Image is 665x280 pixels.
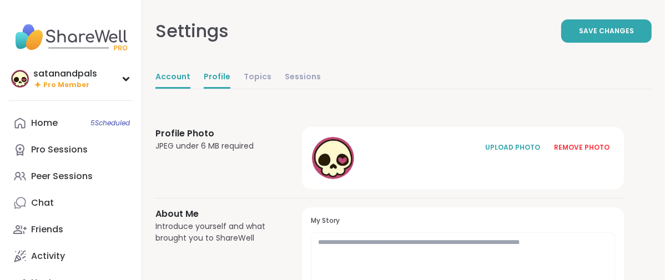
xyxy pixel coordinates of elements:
div: Activity [31,250,65,262]
a: Profile [204,67,230,89]
a: Friends [9,216,133,243]
h3: Profile Photo [155,127,275,140]
img: ShareWell Nav Logo [9,18,133,57]
div: Friends [31,223,63,236]
div: UPLOAD PHOTO [485,142,541,152]
a: Sessions [285,67,321,89]
a: Pro Sessions [9,136,133,163]
img: satanandpals [11,70,29,88]
a: Account [155,67,190,89]
span: 5 Scheduled [90,119,130,128]
div: JPEG under 6 MB required [155,140,275,152]
span: Pro Member [43,80,89,90]
span: Save Changes [579,26,634,36]
div: Peer Sessions [31,170,93,182]
div: Home [31,117,58,129]
a: Home5Scheduled [9,110,133,136]
button: Save Changes [561,19,652,43]
a: Chat [9,190,133,216]
a: Activity [9,243,133,269]
a: Topics [244,67,271,89]
div: REMOVE PHOTO [554,142,609,152]
div: Pro Sessions [31,144,88,156]
button: REMOVE PHOTO [548,136,615,159]
h3: About Me [155,207,275,221]
div: satanandpals [33,68,97,80]
h3: My Story [311,216,615,226]
button: UPLOAD PHOTO [480,136,546,159]
div: Introduce yourself and what brought you to ShareWell [155,221,275,244]
div: Chat [31,197,54,209]
div: Settings [155,18,229,44]
a: Peer Sessions [9,163,133,190]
